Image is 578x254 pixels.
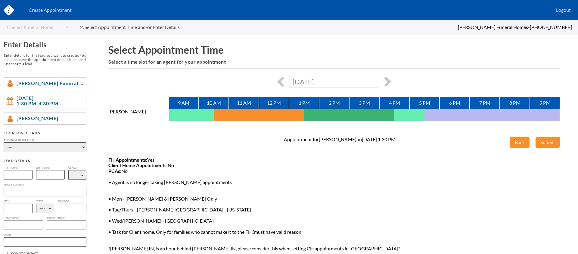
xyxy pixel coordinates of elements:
div: 7 PM [470,97,500,109]
label: Mobile Phone [47,217,87,220]
div: 9 PM [530,97,560,109]
div: Location Details [4,131,86,135]
a: 2. Select Appointment Time and/or Enter Details [80,24,192,30]
label: Gender [68,167,86,169]
div: 8 PM [500,97,530,109]
button: Back [510,137,530,148]
label: Last Name [36,167,65,169]
b: PCAs: [108,168,121,174]
h3: Enter Details [4,40,86,49]
div: 6 PM [440,97,470,109]
a: 1. Select Funeral Home [6,24,68,30]
div: 4 PM [379,97,409,109]
div: 3 PM [349,97,379,109]
label: First Name [4,167,33,169]
span: Yes No No • Agent is no longer taking [PERSON_NAME] appointments • Mon - [PERSON_NAME] & [PERSON_... [108,157,400,252]
span: [PERSON_NAME] [17,116,58,121]
div: 11 AM [229,97,259,109]
span: [PERSON_NAME] Funeral Homes - [458,24,530,30]
div: [PERSON_NAME] [108,109,169,122]
b: FH Appointments: [108,157,147,163]
div: 12 PM [259,97,289,109]
div: Lead Details [4,158,86,163]
h1: Select Appointment Time [108,44,560,56]
div: 1 PM [289,97,319,109]
button: Submit [536,137,560,148]
label: Street Address [4,183,86,186]
b: Client Home Appointments: [108,162,168,168]
label: Home Phone [4,217,43,220]
label: City [4,200,33,203]
div: 10 AM [199,97,229,109]
span: [DATE] 1:30 PM - 4:30 PM [17,95,58,106]
label: Appointment Location [4,139,86,141]
div: 5 PM [409,97,440,109]
div: Appointment for [PERSON_NAME] on [DATE] 1:30 PM [284,137,396,142]
h6: Select a time slot for an agent for your appointment [108,59,560,65]
div: 2 PM [319,97,349,109]
span: [PHONE_NUMBER] [530,24,572,30]
label: Email [4,233,86,236]
label: Zip Code [58,200,87,203]
label: State [36,200,54,203]
h6: Enter details for the lead you want to create. You can also leave the appointment details blank a... [4,53,86,66]
div: 9 AM [169,97,199,109]
span: [PERSON_NAME] Funeral Homes [17,81,84,86]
